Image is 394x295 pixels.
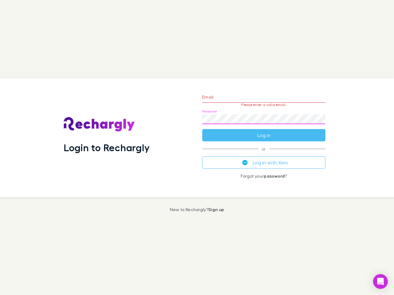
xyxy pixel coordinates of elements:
[202,156,325,169] button: Log in with Xero
[202,109,217,114] label: Password
[208,207,224,212] a: Sign up
[202,103,325,107] p: Please enter a valid email.
[170,207,224,212] p: New to Rechargly?
[373,274,388,289] div: Open Intercom Messenger
[264,173,285,179] a: password
[64,142,150,153] h1: Login to Rechargly
[202,174,325,179] p: Forgot your ?
[64,117,135,132] img: Rechargly's Logo
[242,160,248,165] img: Xero's logo
[202,129,325,141] button: Log in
